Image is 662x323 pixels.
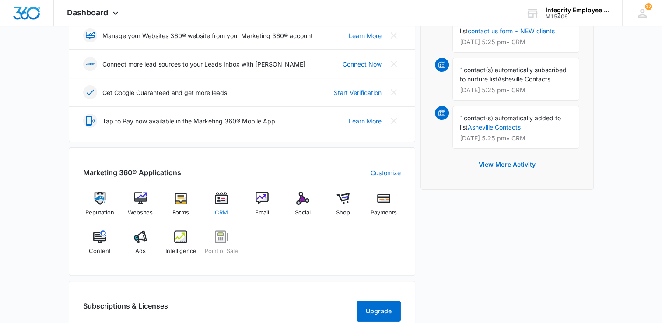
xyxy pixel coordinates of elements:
a: contact us form - NEW clients [468,27,555,35]
p: [DATE] 5:25 pm • CRM [460,39,572,45]
a: Intelligence [164,230,198,262]
a: Reputation [83,192,117,223]
button: Close [387,114,401,128]
div: account id [546,14,609,20]
span: 17 [645,3,652,10]
a: Learn More [349,116,382,126]
a: Customize [371,168,401,177]
span: Reputation [85,208,114,217]
p: Manage your Websites 360® website from your Marketing 360® account [102,31,313,40]
a: Point of Sale [205,230,238,262]
button: Close [387,85,401,99]
span: Dashboard [67,8,108,17]
a: Start Verification [334,88,382,97]
span: Shop [336,208,350,217]
a: CRM [205,192,238,223]
span: 1 [460,114,464,122]
a: Asheville Contacts [468,123,521,131]
h2: Marketing 360® Applications [83,167,181,178]
a: Ads [123,230,157,262]
span: Payments [371,208,397,217]
span: Point of Sale [205,247,238,256]
a: Content [83,230,117,262]
span: Websites [128,208,153,217]
a: Email [245,192,279,223]
p: [DATE] 5:25 pm • CRM [460,87,572,93]
a: Websites [123,192,157,223]
button: Upgrade [357,301,401,322]
a: Social [286,192,319,223]
span: Intelligence [165,247,196,256]
a: Payments [367,192,401,223]
p: Tap to Pay now available in the Marketing 360® Mobile App [102,116,275,126]
p: Get Google Guaranteed and get more leads [102,88,227,97]
span: Asheville Contacts [497,75,550,83]
span: CRM [215,208,228,217]
span: contact(s) automatically added to list [460,114,561,131]
span: Content [89,247,111,256]
div: notifications count [645,3,652,10]
span: Email [255,208,269,217]
span: Forms [172,208,189,217]
a: Forms [164,192,198,223]
button: Close [387,57,401,71]
span: Social [295,208,311,217]
div: account name [546,7,609,14]
button: View More Activity [470,154,544,175]
span: Ads [135,247,146,256]
p: [DATE] 5:25 pm • CRM [460,135,572,141]
p: Connect more lead sources to your Leads Inbox with [PERSON_NAME] [102,60,305,69]
h2: Subscriptions & Licenses [83,301,168,318]
span: 1 [460,66,464,74]
a: Learn More [349,31,382,40]
a: Connect Now [343,60,382,69]
a: Shop [326,192,360,223]
button: Close [387,28,401,42]
span: contact(s) automatically subscribed to nurture list [460,66,567,83]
